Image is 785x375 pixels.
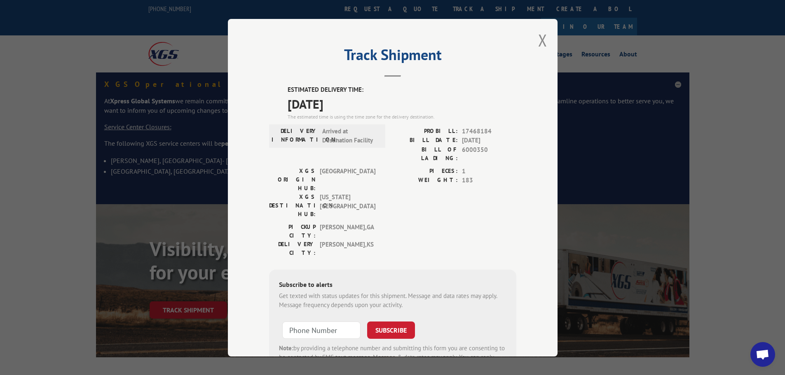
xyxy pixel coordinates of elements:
[320,166,375,192] span: [GEOGRAPHIC_DATA]
[288,113,516,120] div: The estimated time is using the time zone for the delivery destination.
[393,176,458,185] label: WEIGHT:
[269,49,516,65] h2: Track Shipment
[320,192,375,218] span: [US_STATE][GEOGRAPHIC_DATA]
[279,279,506,291] div: Subscribe to alerts
[279,343,506,371] div: by providing a telephone number and submitting this form you are consenting to be contacted by SM...
[269,192,316,218] label: XGS DESTINATION HUB:
[462,145,516,162] span: 6000350
[279,344,293,352] strong: Note:
[393,136,458,145] label: BILL DATE:
[462,136,516,145] span: [DATE]
[269,166,316,192] label: XGS ORIGIN HUB:
[272,126,318,145] label: DELIVERY INFORMATION:
[269,240,316,257] label: DELIVERY CITY:
[279,291,506,310] div: Get texted with status updates for this shipment. Message and data rates may apply. Message frequ...
[320,222,375,240] span: [PERSON_NAME] , GA
[288,94,516,113] span: [DATE]
[269,222,316,240] label: PICKUP CITY:
[288,85,516,95] label: ESTIMATED DELIVERY TIME:
[462,166,516,176] span: 1
[538,29,547,51] button: Close modal
[282,321,361,338] input: Phone Number
[462,126,516,136] span: 17468184
[393,126,458,136] label: PROBILL:
[322,126,378,145] span: Arrived at Destination Facility
[462,176,516,185] span: 183
[320,240,375,257] span: [PERSON_NAME] , KS
[750,342,775,367] a: Open chat
[393,166,458,176] label: PIECES:
[393,145,458,162] label: BILL OF LADING:
[367,321,415,338] button: SUBSCRIBE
